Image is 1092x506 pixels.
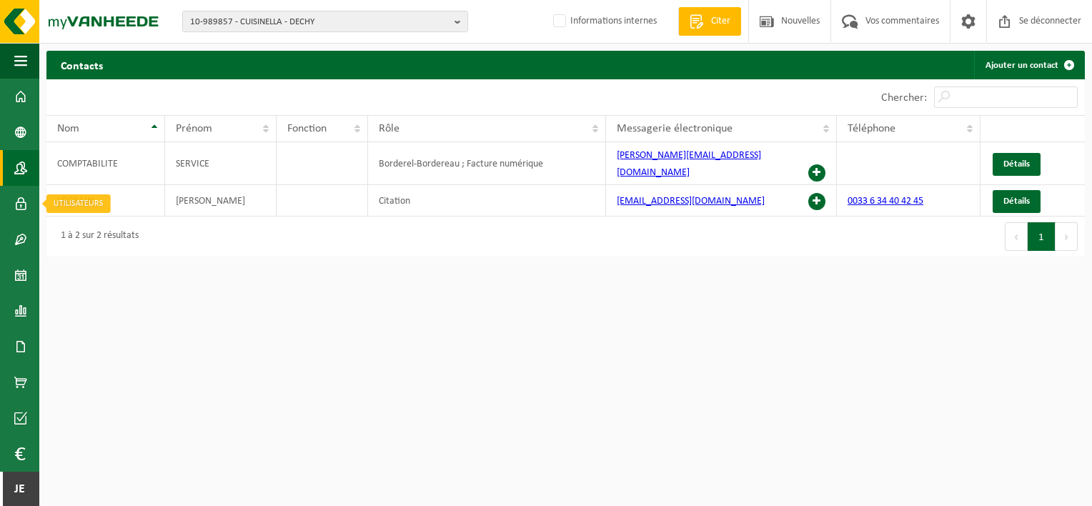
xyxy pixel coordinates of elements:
[708,14,734,29] span: Citer
[46,142,165,185] td: COMPTABILITE
[848,123,895,134] span: Téléphone
[993,153,1041,176] a: Détails
[46,51,117,79] h2: Contacts
[986,61,1058,70] font: Ajouter un contact
[165,185,277,217] td: [PERSON_NAME]
[176,123,212,134] span: Prénom
[617,123,733,134] span: Messagerie électronique
[182,11,468,32] button: 10-989857 - CUISINELLA - DECHY
[57,123,79,134] span: Nom
[1028,222,1056,251] button: 1
[1003,159,1030,169] span: Détails
[617,196,765,207] a: [EMAIL_ADDRESS][DOMAIN_NAME]
[46,185,165,217] td: LEGRAIN
[617,150,761,178] a: [PERSON_NAME][EMAIL_ADDRESS][DOMAIN_NAME]
[368,185,606,217] td: Citation
[993,190,1041,213] a: Détails
[974,51,1083,79] a: Ajouter un contact
[848,196,923,207] a: 0033 6 34 40 42 45
[1005,222,1028,251] button: Précédent
[1003,197,1030,206] span: Détails
[1056,222,1078,251] button: Prochain
[550,11,657,32] label: Informations internes
[678,7,741,36] a: Citer
[190,11,449,33] span: 10-989857 - CUISINELLA - DECHY
[287,123,327,134] span: Fonction
[368,142,606,185] td: Borderel-Bordereau ; Facture numérique
[379,123,399,134] span: Rôle
[54,224,139,249] div: 1 à 2 sur 2 résultats
[881,92,927,104] label: Chercher:
[165,142,277,185] td: SERVICE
